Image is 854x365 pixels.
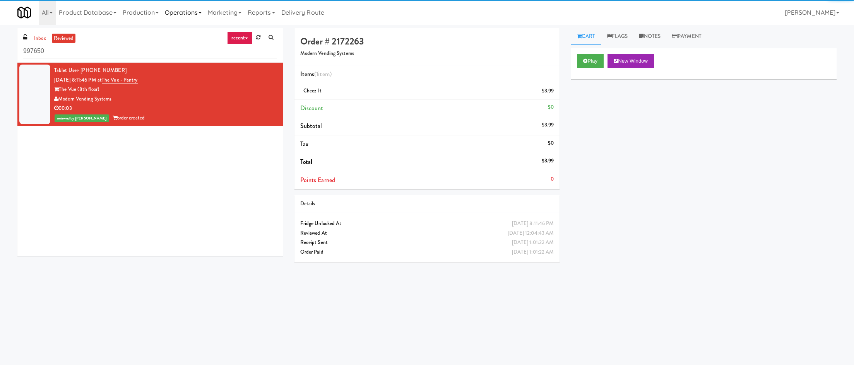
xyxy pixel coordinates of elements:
[666,28,707,45] a: Payment
[32,34,48,43] a: inbox
[54,104,277,113] div: 00:03
[54,67,127,74] a: Tablet User· [PHONE_NUMBER]
[300,121,322,130] span: Subtotal
[54,76,102,84] span: [DATE] 8:11:46 PM at
[548,138,554,148] div: $0
[314,70,332,78] span: (1 )
[608,54,654,68] button: New Window
[78,67,127,74] span: · [PHONE_NUMBER]
[300,104,323,113] span: Discount
[512,219,554,229] div: [DATE] 8:11:46 PM
[633,28,666,45] a: Notes
[300,140,308,148] span: Tax
[300,238,554,247] div: Receipt Sent
[512,238,554,247] div: [DATE] 1:01:22 AM
[55,114,109,122] span: reviewed by [PERSON_NAME]
[300,36,554,46] h4: Order # 2172263
[542,120,554,130] div: $3.99
[300,51,554,56] h5: Modern Vending Systems
[601,28,634,45] a: Flags
[54,85,277,94] div: The Vue (8th floor)
[571,28,601,45] a: Cart
[542,156,554,166] div: $3.99
[512,247,554,257] div: [DATE] 1:01:22 AM
[508,229,554,238] div: [DATE] 12:04:43 AM
[300,70,332,78] span: Items
[17,6,31,19] img: Micromart
[300,247,554,257] div: Order Paid
[300,176,335,184] span: Points Earned
[113,114,145,121] span: order created
[17,63,283,126] li: Tablet User· [PHONE_NUMBER][DATE] 8:11:46 PM atThe Vue - PantryThe Vue (8th floor)Modern Vending ...
[300,157,313,166] span: Total
[577,54,604,68] button: Play
[300,199,554,209] div: Details
[227,32,253,44] a: recent
[54,94,277,104] div: Modern Vending Systems
[102,76,138,84] a: The Vue - Pantry
[551,174,554,184] div: 0
[303,87,322,94] span: Cheez-It
[548,102,554,112] div: $0
[23,44,277,58] input: Search vision orders
[300,229,554,238] div: Reviewed At
[542,86,554,96] div: $3.99
[52,34,76,43] a: reviewed
[300,219,554,229] div: Fridge Unlocked At
[318,70,329,78] ng-pluralize: item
